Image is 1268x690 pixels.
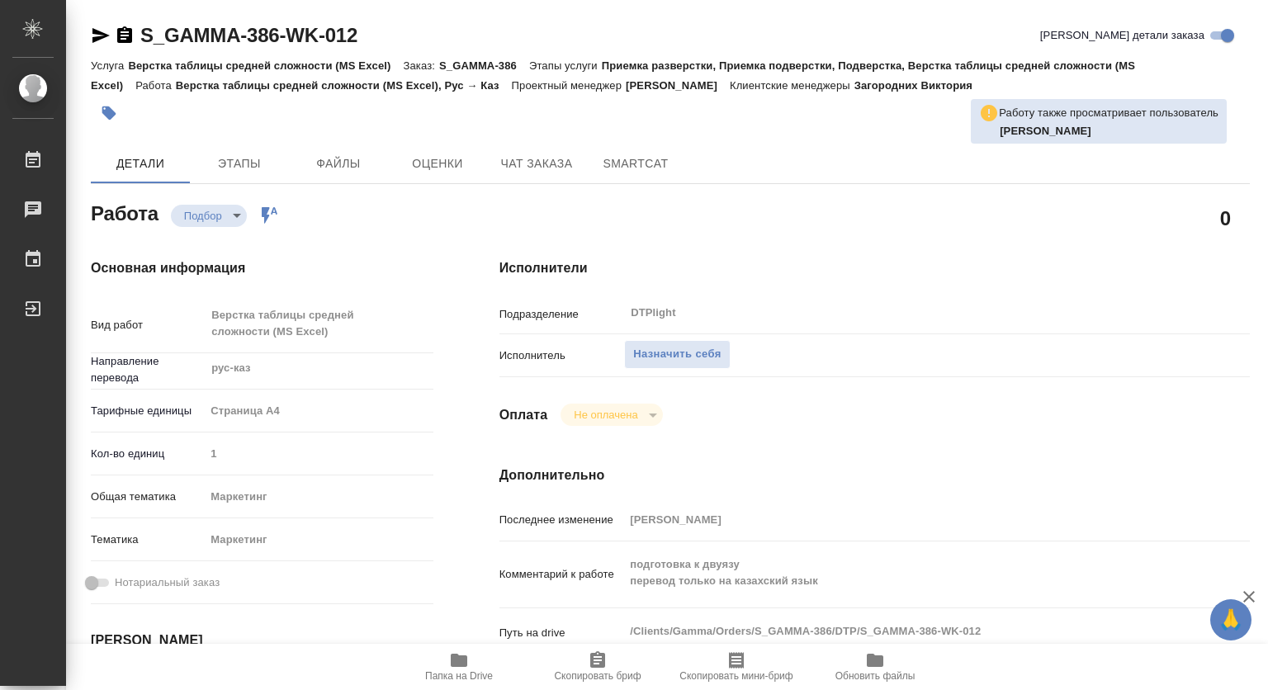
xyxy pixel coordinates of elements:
[1000,123,1218,139] p: Васютченко Александр
[404,59,439,72] p: Заказ:
[561,404,662,426] div: Подбор
[624,508,1187,532] input: Пустое поле
[679,670,792,682] span: Скопировать мини-бриф
[499,258,1250,278] h4: Исполнители
[624,551,1187,595] textarea: подготовка к двуязу перевод только на казахский язык
[115,26,135,45] button: Скопировать ссылку
[499,625,625,641] p: Путь на drive
[1040,27,1204,44] span: [PERSON_NAME] детали заказа
[200,154,279,174] span: Этапы
[569,408,642,422] button: Не оплачена
[439,59,529,72] p: S_GAMMA-386
[299,154,378,174] span: Файлы
[101,154,180,174] span: Детали
[806,644,944,690] button: Обновить файлы
[91,489,205,505] p: Общая тематика
[91,26,111,45] button: Скопировать ссылку для ЯМессенджера
[497,154,576,174] span: Чат заказа
[854,79,985,92] p: Загородних Виктория
[91,631,433,650] h4: [PERSON_NAME]
[179,209,227,223] button: Подбор
[390,644,528,690] button: Папка на Drive
[205,397,433,425] div: Страница А4
[528,644,667,690] button: Скопировать бриф
[596,154,675,174] span: SmartCat
[1220,204,1231,232] h2: 0
[205,526,433,554] div: Маркетинг
[554,670,641,682] span: Скопировать бриф
[425,670,493,682] span: Папка на Drive
[1217,603,1245,637] span: 🙏
[999,105,1218,121] p: Работу также просматривает пользователь
[91,353,205,386] p: Направление перевода
[91,532,205,548] p: Тематика
[91,95,127,131] button: Добавить тэг
[91,197,158,227] h2: Работа
[91,59,1135,92] p: Приемка разверстки, Приемка подверстки, Подверстка, Верстка таблицы средней сложности (MS Excel)
[176,79,512,92] p: Верстка таблицы средней сложности (MS Excel), Рус → Каз
[499,405,548,425] h4: Оплата
[730,79,854,92] p: Клиентские менеджеры
[91,59,128,72] p: Услуга
[624,340,730,369] button: Назначить себя
[1210,599,1251,640] button: 🙏
[91,403,205,419] p: Тарифные единицы
[398,154,477,174] span: Оценки
[1000,125,1091,137] b: [PERSON_NAME]
[128,59,403,72] p: Верстка таблицы средней сложности (MS Excel)
[499,347,625,364] p: Исполнитель
[624,617,1187,645] textarea: /Clients/Gamma/Orders/S_GAMMA-386/DTP/S_GAMMA-386-WK-012
[835,670,916,682] span: Обновить файлы
[667,644,806,690] button: Скопировать мини-бриф
[499,512,625,528] p: Последнее изменение
[91,258,433,278] h4: Основная информация
[499,466,1250,485] h4: Дополнительно
[140,24,357,46] a: S_GAMMA-386-WK-012
[135,79,176,92] p: Работа
[91,446,205,462] p: Кол-во единиц
[626,79,730,92] p: [PERSON_NAME]
[499,306,625,323] p: Подразделение
[91,317,205,333] p: Вид работ
[529,59,602,72] p: Этапы услуги
[499,566,625,583] p: Комментарий к работе
[512,79,626,92] p: Проектный менеджер
[633,345,721,364] span: Назначить себя
[205,442,433,466] input: Пустое поле
[115,574,220,591] span: Нотариальный заказ
[205,483,433,511] div: Маркетинг
[171,205,247,227] div: Подбор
